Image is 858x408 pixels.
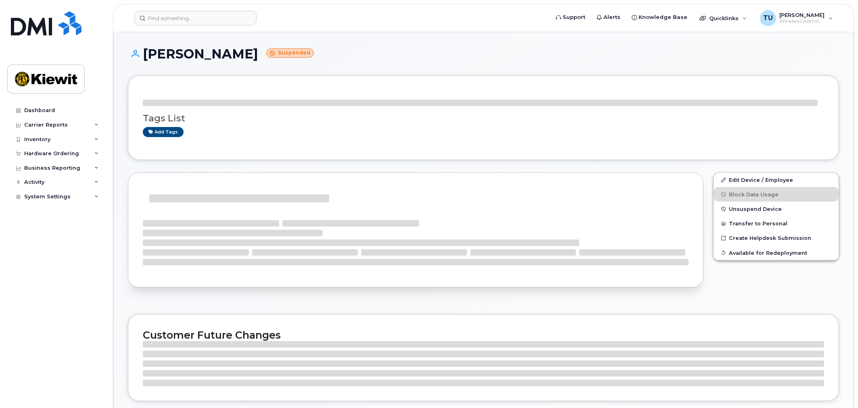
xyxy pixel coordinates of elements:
span: Available for Redeployment [729,250,807,256]
small: Suspended [266,48,314,58]
button: Transfer to Personal [714,216,839,231]
h1: [PERSON_NAME] [128,47,839,61]
button: Available for Redeployment [714,246,839,260]
h2: Customer Future Changes [143,329,824,341]
button: Unsuspend Device [714,202,839,216]
a: Edit Device / Employee [714,173,839,187]
a: Create Helpdesk Submission [714,231,839,245]
a: Add tags [143,127,184,137]
span: Unsuspend Device [729,206,782,212]
h3: Tags List [143,113,824,123]
button: Block Data Usage [714,187,839,202]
